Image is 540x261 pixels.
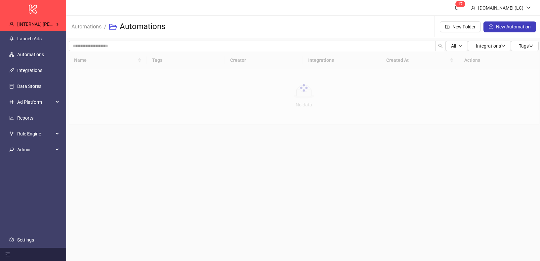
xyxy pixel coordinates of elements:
[109,23,117,31] span: folder-open
[526,6,531,10] span: down
[9,100,14,104] span: number
[120,21,165,32] h3: Automations
[458,2,460,6] span: 1
[455,1,465,7] sup: 17
[17,21,92,27] span: [INTERNAL] [PERSON_NAME] Kitchn
[17,84,41,89] a: Data Stores
[9,131,14,136] span: fork
[17,68,42,73] a: Integrations
[17,115,33,121] a: Reports
[17,95,54,109] span: Ad Platform
[438,44,443,48] span: search
[451,43,456,49] span: All
[483,21,536,32] button: New Automation
[445,24,450,29] span: folder-add
[17,36,42,41] a: Launch Ads
[501,44,506,48] span: down
[519,43,533,49] span: Tags
[529,44,533,48] span: down
[459,44,463,48] span: down
[471,6,476,10] span: user
[489,24,493,29] span: plus-circle
[17,237,34,242] a: Settings
[468,41,511,51] button: Integrationsdown
[17,143,54,156] span: Admin
[452,24,476,29] span: New Folder
[454,5,459,10] span: bell
[104,16,106,37] li: /
[446,41,468,51] button: Alldown
[5,252,10,257] span: menu-fold
[511,41,539,51] button: Tagsdown
[70,22,103,30] a: Automations
[17,127,54,140] span: Rule Engine
[9,147,14,152] span: key
[9,22,14,26] span: user
[460,2,463,6] span: 7
[17,52,44,57] a: Automations
[476,4,526,12] div: [DOMAIN_NAME] (LC)
[440,21,481,32] button: New Folder
[476,43,506,49] span: Integrations
[496,24,531,29] span: New Automation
